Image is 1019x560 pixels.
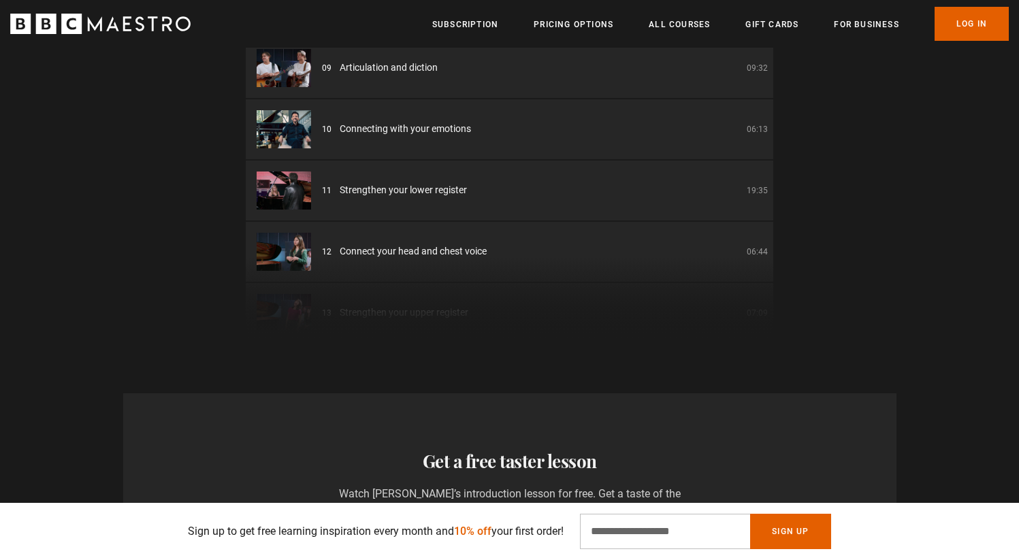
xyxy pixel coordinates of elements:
svg: BBC Maestro [10,14,191,34]
a: Gift Cards [745,18,798,31]
button: Sign Up [750,514,830,549]
p: 10 [322,123,331,135]
p: 09 [322,62,331,74]
nav: Primary [432,7,1009,41]
a: Log In [935,7,1009,41]
p: 09:32 [747,62,768,74]
span: Connect your head and chest voice [340,244,487,259]
a: Subscription [432,18,498,31]
p: 06:13 [747,123,768,135]
p: Watch [PERSON_NAME]’s introduction lesson for free. Get a taste of the course and find out how yo... [327,486,692,535]
p: 19:35 [747,184,768,197]
p: Sign up to get free learning inspiration every month and your first order! [188,523,564,540]
span: Strengthen your lower register [340,183,467,197]
p: 06:44 [747,246,768,258]
span: 10% off [454,525,491,538]
span: Connecting with your emotions [340,122,471,136]
h3: Get a free taster lesson [134,448,886,475]
a: For business [834,18,899,31]
p: 12 [322,246,331,258]
span: Articulation and diction [340,61,438,75]
p: 11 [322,184,331,197]
a: All Courses [649,18,710,31]
a: Pricing Options [534,18,613,31]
